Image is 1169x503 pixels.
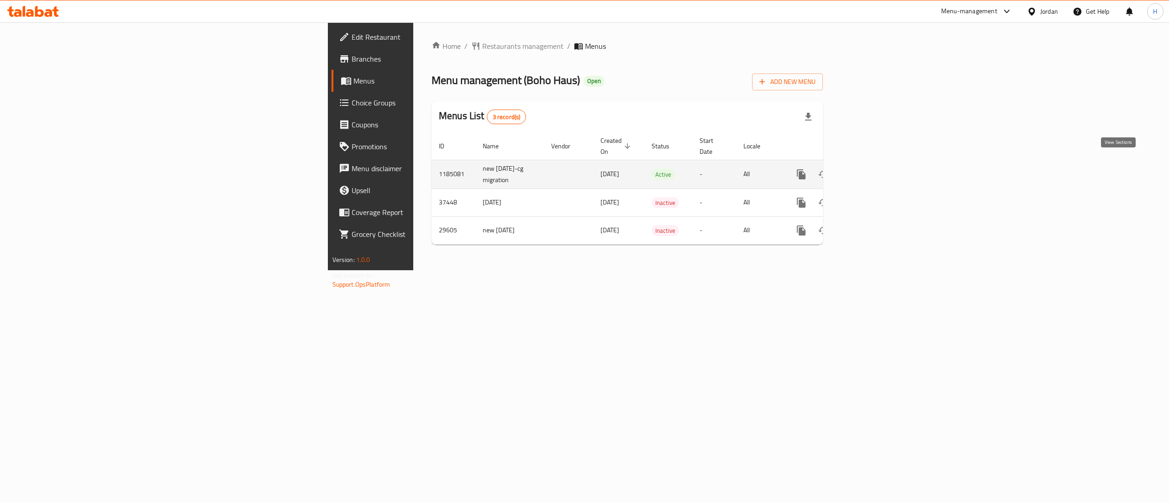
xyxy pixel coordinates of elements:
nav: breadcrumb [432,41,823,52]
button: more [790,192,812,214]
span: 1.0.0 [356,254,370,266]
button: more [790,163,812,185]
button: Add New Menu [752,73,823,90]
a: Coverage Report [332,201,523,223]
td: All [736,189,783,216]
span: Start Date [700,135,725,157]
span: Open [584,77,605,85]
th: Actions [783,132,885,160]
span: Created On [600,135,633,157]
td: - [692,216,736,244]
span: 3 record(s) [487,113,526,121]
span: Inactive [652,198,679,208]
span: Menus [585,41,606,52]
button: Change Status [812,220,834,241]
h2: Menus List [439,109,526,124]
span: [DATE] [600,168,619,180]
span: Active [652,169,675,180]
span: Coverage Report [352,207,516,218]
span: Menu disclaimer [352,163,516,174]
span: Upsell [352,185,516,196]
span: Menus [353,75,516,86]
span: Choice Groups [352,97,516,108]
div: Menu-management [941,6,997,17]
button: Change Status [812,192,834,214]
a: Support.OpsPlatform [332,278,390,290]
div: Jordan [1040,6,1058,16]
span: [DATE] [600,196,619,208]
li: / [567,41,570,52]
span: Vendor [551,141,582,152]
span: Status [652,141,681,152]
a: Coupons [332,114,523,136]
a: Upsell [332,179,523,201]
span: Grocery Checklist [352,229,516,240]
span: Coupons [352,119,516,130]
span: Name [483,141,511,152]
span: H [1153,6,1157,16]
a: Menus [332,70,523,92]
a: Choice Groups [332,92,523,114]
span: ID [439,141,456,152]
td: All [736,216,783,244]
span: Promotions [352,141,516,152]
td: All [736,160,783,189]
a: Menu disclaimer [332,157,523,179]
span: Get support on: [332,269,374,281]
div: Total records count [487,110,527,124]
td: - [692,189,736,216]
button: more [790,220,812,241]
table: enhanced table [432,132,885,245]
a: Branches [332,48,523,70]
span: Add New Menu [759,76,816,88]
a: Edit Restaurant [332,26,523,48]
div: Export file [797,106,819,128]
div: Inactive [652,225,679,236]
span: [DATE] [600,224,619,236]
span: Version: [332,254,355,266]
div: Inactive [652,197,679,208]
div: Open [584,76,605,87]
a: Grocery Checklist [332,223,523,245]
a: Promotions [332,136,523,157]
span: Locale [743,141,772,152]
span: Edit Restaurant [352,31,516,42]
button: Change Status [812,163,834,185]
span: Branches [352,53,516,64]
span: Inactive [652,225,679,236]
td: - [692,160,736,189]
